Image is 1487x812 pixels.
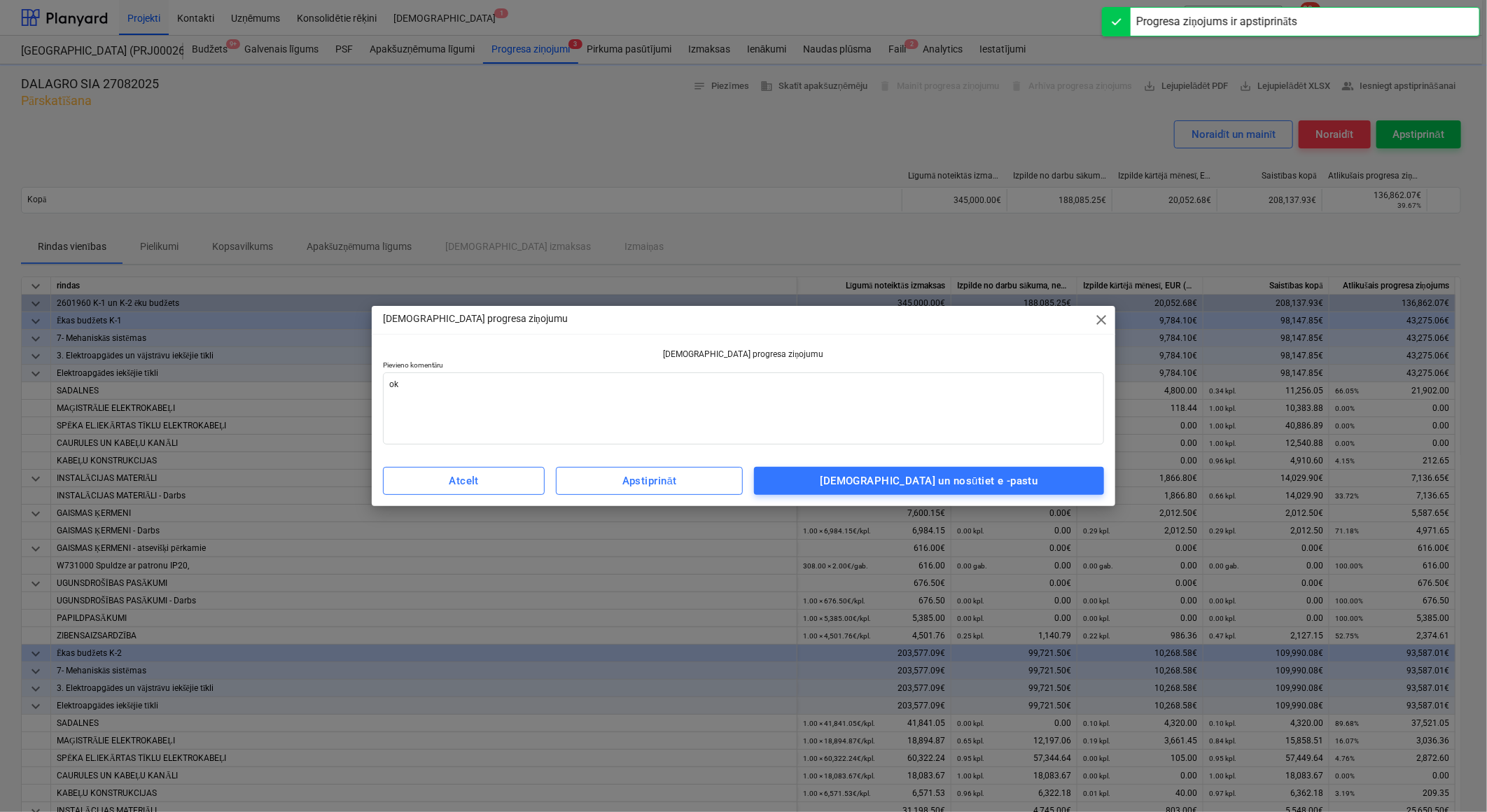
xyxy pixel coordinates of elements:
button: [DEMOGRAPHIC_DATA] un nosūtiet e -pastu [754,467,1104,495]
div: Atcelt [449,472,479,490]
p: [DEMOGRAPHIC_DATA] progresa ziņojumu [383,311,568,326]
p: [DEMOGRAPHIC_DATA] progresa ziņojumu [383,349,1104,360]
textarea: ok [383,372,1104,444]
div: [DEMOGRAPHIC_DATA] un nosūtiet e -pastu [821,472,1038,490]
iframe: Chat Widget [1417,745,1487,812]
button: Apstiprināt [556,467,743,495]
div: Apstiprināt [622,472,677,490]
button: Atcelt [383,467,545,495]
span: close [1093,311,1110,328]
div: Progresa ziņojums ir apstiprināts [1136,13,1297,30]
p: Pievieno komentāru [383,360,1104,372]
